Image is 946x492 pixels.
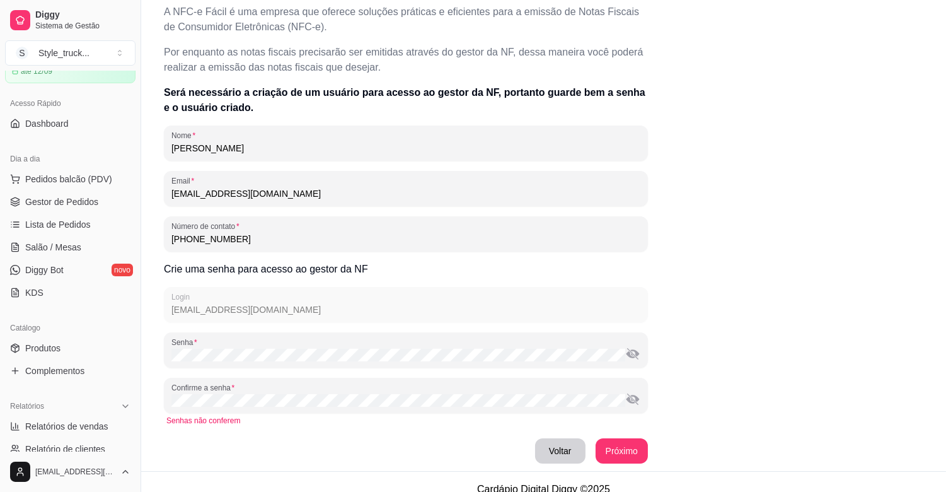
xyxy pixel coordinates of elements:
[25,218,91,231] span: Lista de Pedidos
[171,291,194,302] label: Login
[5,237,136,257] a: Salão / Mesas
[25,173,112,185] span: Pedidos balcão (PDV)
[5,214,136,235] a: Lista de Pedidos
[171,394,625,407] input: Confirme a senha
[164,45,648,75] p: Por enquanto as notas fiscais precisarão ser emitidas através do gestor da NF, dessa maneira você...
[5,318,136,338] div: Catálogo
[171,187,640,200] input: Email
[21,66,52,76] article: até 12/09
[5,260,136,280] a: Diggy Botnovo
[5,283,136,303] a: KDS
[38,47,89,59] div: Style_truck ...
[5,40,136,66] button: Select a team
[25,286,43,299] span: KDS
[625,392,640,407] button: toggle password visibility
[164,4,648,35] p: A NFC-e Fácil é uma empresa que oferece soluções práticas e eficientes para a emissão de Notas Fi...
[25,365,84,377] span: Complementos
[25,196,98,208] span: Gestor de Pedidos
[171,349,625,361] input: Senha
[5,149,136,169] div: Dia a dia
[171,233,640,245] input: Número de contato
[171,221,243,231] label: Número de contato
[171,142,640,155] input: Nome
[5,439,136,459] a: Relatório de clientes
[166,416,645,426] div: Senhas não conferem
[25,241,81,254] span: Salão / Mesas
[35,9,130,21] span: Diggy
[171,175,199,186] label: Email
[16,47,28,59] span: S
[35,21,130,31] span: Sistema de Gestão
[535,438,585,464] button: Voltar
[5,338,136,358] a: Produtos
[25,342,61,354] span: Produtos
[171,382,239,393] label: Confirme a senha
[164,85,648,115] p: Será necessário a criação de um usuário para acesso ao gestor da NF, portanto guarde bem a senha ...
[5,361,136,381] a: Complementos
[25,117,69,130] span: Dashboard
[5,93,136,114] div: Acesso Rápido
[5,416,136,436] a: Relatórios de vendas
[5,169,136,189] button: Pedidos balcão (PDV)
[25,264,64,276] span: Diggy Bot
[25,443,105,455] span: Relatório de clientes
[25,420,108,433] span: Relatórios de vendas
[596,438,648,464] button: Próximo
[5,192,136,212] a: Gestor de Pedidos
[5,457,136,487] button: [EMAIL_ADDRESS][DOMAIN_NAME]
[625,346,640,361] button: toggle password visibility
[5,114,136,134] a: Dashboard
[5,5,136,35] a: DiggySistema de Gestão
[164,262,648,277] p: Crie uma senha para acesso ao gestor da NF
[171,337,202,348] label: Senha
[171,130,200,141] label: Nome
[35,467,115,477] span: [EMAIL_ADDRESS][DOMAIN_NAME]
[10,401,44,411] span: Relatórios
